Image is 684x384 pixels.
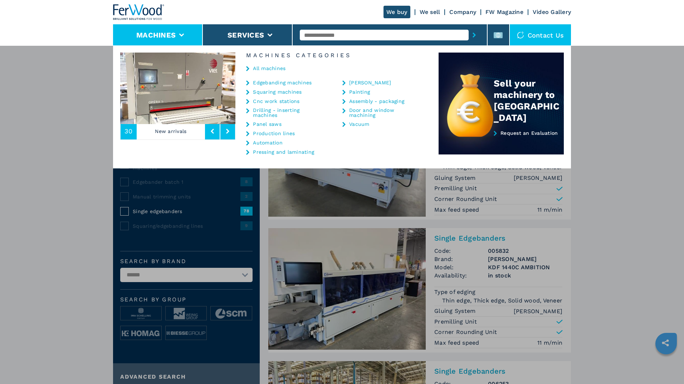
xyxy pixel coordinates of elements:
button: submit-button [469,27,480,43]
a: All machines [253,66,285,71]
a: Cnc work stations [253,99,299,104]
a: Pressing and laminating [253,149,314,154]
a: Edgebanding machines [253,80,312,85]
p: New arrivals [137,123,205,139]
a: Company [449,9,476,15]
img: image [120,53,235,124]
div: Contact us [510,24,571,46]
a: Video Gallery [533,9,571,15]
a: FW Magazine [485,9,523,15]
a: Drilling - inserting machines [253,108,324,118]
a: Painting [349,89,370,94]
a: Squaring machines [253,89,302,94]
div: Sell your machinery to [GEOGRAPHIC_DATA] [494,78,564,123]
a: Vacuum [349,122,370,127]
a: [PERSON_NAME] [349,80,391,85]
a: Production lines [253,131,295,136]
button: Machines [136,31,176,39]
a: Assembly - packaging [349,99,404,104]
button: Services [228,31,264,39]
a: We sell [420,9,440,15]
img: Ferwood [113,4,165,20]
img: Contact us [517,31,524,39]
a: Request an Evaluation [439,130,564,155]
a: We buy [383,6,410,18]
img: image [235,53,351,124]
h6: Machines Categories [235,53,439,58]
span: 30 [124,128,133,134]
a: Automation [253,140,283,145]
a: Door and window machining [349,108,421,118]
a: Panel saws [253,122,282,127]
